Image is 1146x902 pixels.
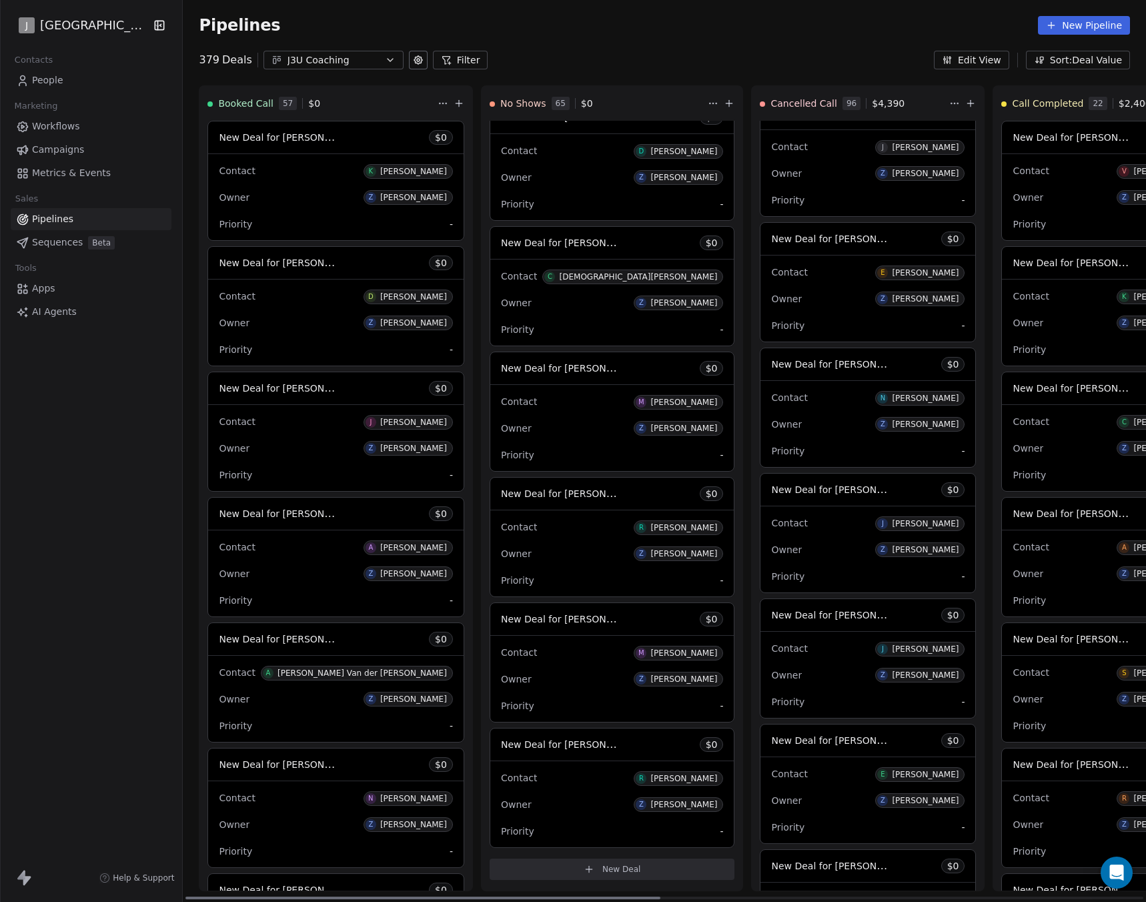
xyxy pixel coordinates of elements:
span: New Deal for [PERSON_NAME] [501,236,642,249]
span: AI Agents [32,305,77,319]
span: - [720,825,723,838]
span: Owner [1013,819,1043,830]
span: Priority [501,826,534,837]
span: Priority [501,450,534,460]
span: No Shows [500,97,546,110]
span: Contact [771,392,807,403]
div: [PERSON_NAME] [650,424,717,433]
span: $ 0 [706,236,718,250]
span: Contact [501,522,537,532]
span: $ 0 [947,358,959,371]
div: Z [639,423,644,434]
div: [PERSON_NAME] [380,418,447,427]
span: Priority [219,721,252,731]
div: Z [639,674,644,685]
span: Priority [501,575,534,586]
span: $ 0 [435,632,447,646]
div: Z [1122,443,1127,454]
div: [PERSON_NAME] [380,292,447,302]
span: Contact [501,271,537,282]
span: Priority [1013,721,1046,731]
span: - [961,444,965,458]
div: D [639,146,644,157]
span: Deals [222,52,252,68]
div: Z [881,670,885,681]
span: - [450,845,453,858]
span: New Deal for [PERSON_NAME] [771,483,912,496]
span: J [25,19,28,32]
div: A [265,668,270,679]
span: $ 0 [435,131,447,144]
span: Priority [1013,595,1046,606]
div: Z [881,795,885,806]
span: Owner [501,799,532,810]
div: Z [1122,568,1127,579]
span: Sales [9,189,44,209]
button: J[GEOGRAPHIC_DATA] [16,14,144,37]
span: $ 0 [947,734,959,747]
span: $ 4,390 [872,97,905,110]
span: Owner [219,568,249,579]
div: [PERSON_NAME] [380,193,447,202]
span: [GEOGRAPHIC_DATA] [40,17,150,34]
div: Z [881,294,885,304]
span: Owner [1013,694,1043,705]
div: [PERSON_NAME] [892,420,959,429]
div: [PERSON_NAME] [892,770,959,779]
span: - [450,343,453,356]
span: 22 [1089,97,1107,110]
span: $ 0 [435,883,447,897]
span: - [961,193,965,207]
span: Priority [219,470,252,480]
div: New Deal for [PERSON_NAME]$0ContactN[PERSON_NAME]OwnerZ[PERSON_NAME]Priority- [760,348,976,468]
span: Metrics & Events [32,166,111,180]
div: New Deal for [PERSON_NAME]$0ContactJ[PERSON_NAME]OwnerZ[PERSON_NAME]Priority- [207,372,464,492]
div: Z [639,799,644,810]
div: New Deal for [PERSON_NAME]$0ContactN[PERSON_NAME]OwnerZ[PERSON_NAME]Priority- [207,748,464,868]
span: $ 0 [947,859,959,873]
div: R [639,773,644,784]
div: J [370,417,372,428]
span: Contact [501,647,537,658]
button: Edit View [934,51,1009,69]
div: Z [368,819,373,830]
span: - [961,821,965,834]
span: Priority [771,822,804,833]
span: $ 0 [947,483,959,496]
span: New Deal for [PERSON_NAME] [501,362,642,374]
span: Owner [1013,568,1043,579]
span: Owner [501,548,532,559]
div: E [881,268,885,278]
span: New Deal for [PERSON_NAME] [219,131,360,143]
div: V [1122,166,1127,177]
div: [PERSON_NAME] [892,268,959,278]
span: - [961,570,965,583]
span: Owner [771,670,802,681]
a: Campaigns [11,139,171,161]
div: [PERSON_NAME] [892,545,959,554]
span: Contact [771,769,807,779]
span: - [720,323,723,336]
div: [PERSON_NAME] [892,394,959,403]
span: 57 [279,97,297,110]
span: $ 0 [435,256,447,270]
span: Contact [771,141,807,152]
div: M [638,397,644,408]
span: - [720,448,723,462]
div: New Deal for [PERSON_NAME]$0ContactJ[PERSON_NAME]OwnerZ[PERSON_NAME]Priority- [760,473,976,593]
div: S [1122,668,1126,679]
span: 96 [842,97,861,110]
span: $ 0 [308,97,320,110]
span: People [32,73,63,87]
div: [PERSON_NAME] [380,820,447,829]
span: - [450,217,453,231]
div: Z [639,298,644,308]
span: New Deal for [PERSON_NAME] [219,758,360,771]
span: Contact [501,145,537,156]
span: Priority [771,320,804,331]
span: New Deal for [PERSON_NAME] [219,507,360,520]
div: New Deal for [PERSON_NAME]$0ContactE[PERSON_NAME]OwnerZ[PERSON_NAME]Priority- [760,222,976,342]
div: [PERSON_NAME] [892,294,959,304]
a: AI Agents [11,301,171,323]
span: Priority [501,701,534,711]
